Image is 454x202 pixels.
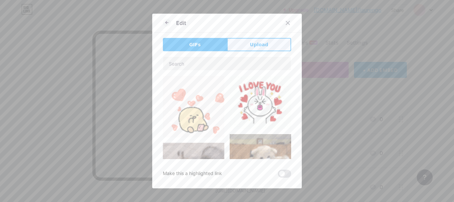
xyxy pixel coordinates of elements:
div: Make this a highlighted link [163,170,222,178]
span: Upload [250,41,268,48]
span: GIFs [189,41,201,48]
img: Gihpy [163,76,224,137]
button: GIFs [163,38,227,51]
div: Edit [176,19,186,27]
img: Gihpy [163,143,224,194]
img: Gihpy [230,76,291,129]
input: Search [163,57,291,70]
button: Upload [227,38,291,51]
